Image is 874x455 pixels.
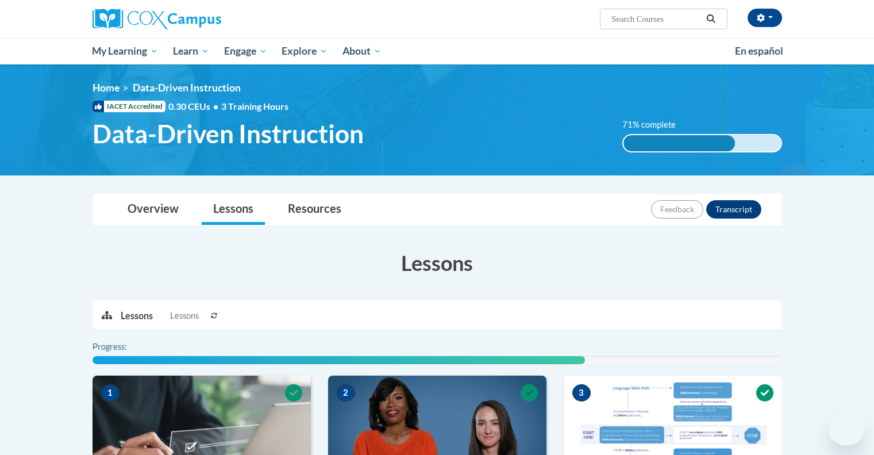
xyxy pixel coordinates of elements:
span: 2 [337,384,355,402]
button: Search [702,12,719,26]
span: • [213,101,218,112]
label: Progress: [93,341,159,353]
button: Transcript [706,200,761,219]
span: IACET Accredited [93,101,165,112]
span: About [342,44,382,58]
span: 0.30 CEUs [168,100,221,113]
div: 71% complete [623,135,735,151]
a: En español [727,39,791,63]
h3: Lessons [93,248,782,277]
a: Lessons [202,194,265,225]
span: 3 [572,384,591,402]
span: Explore [282,44,328,58]
span: My Learning [92,44,158,58]
span: Data-Driven Instruction [93,118,364,149]
button: Account Settings [748,9,782,27]
div: Main menu [75,38,799,64]
label: 71% complete [622,118,688,131]
span: 1 [101,384,120,402]
a: About [335,38,389,64]
span: Data-Driven Instruction [133,82,241,94]
p: Lessons [121,309,153,322]
input: Search Courses [610,12,702,26]
span: En español [735,45,783,57]
a: My Learning [85,38,166,64]
a: Learn [165,38,217,64]
a: Cox Campus [93,9,311,29]
a: Overview [116,194,190,225]
span: Lessons [170,309,199,322]
a: Resources [276,194,353,225]
span: Learn [173,44,209,58]
button: Feedback [651,200,703,219]
span: 3 Training Hours [221,101,288,112]
span: Engage [224,44,267,58]
iframe: Button to launch messaging window [828,409,865,446]
img: Cox Campus [93,9,221,29]
a: Explore [274,38,335,64]
a: Engage [217,38,275,64]
a: Home [93,82,120,94]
